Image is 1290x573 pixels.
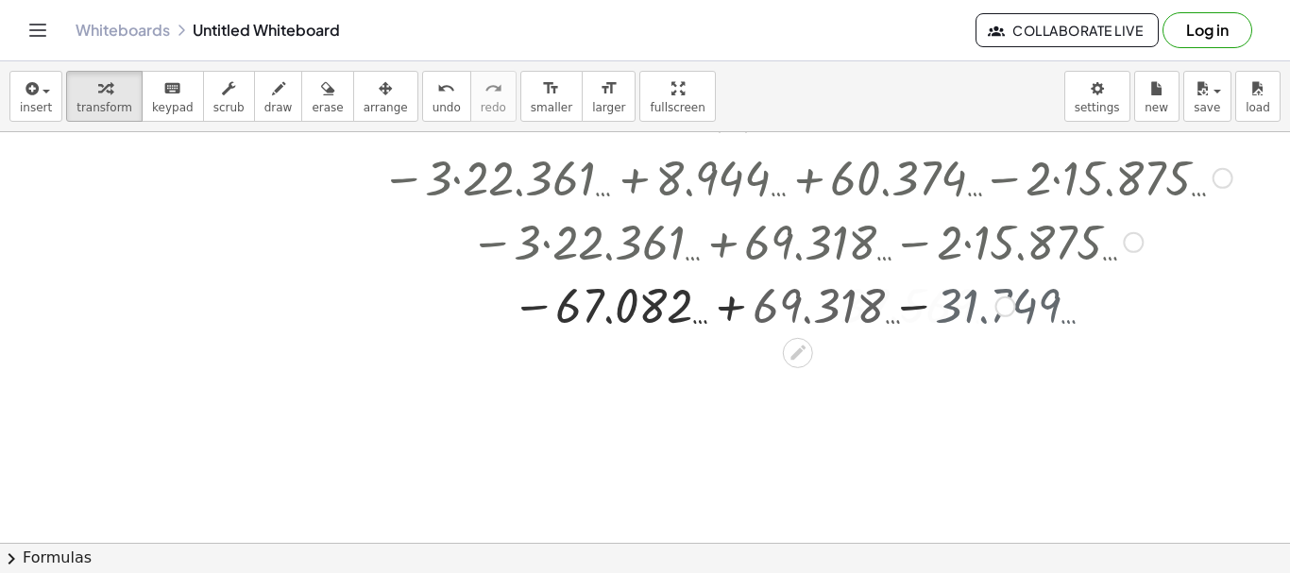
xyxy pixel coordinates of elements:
[1064,71,1130,122] button: settings
[264,101,293,114] span: draw
[254,71,303,122] button: draw
[163,77,181,100] i: keyboard
[66,71,143,122] button: transform
[542,77,560,100] i: format_size
[600,77,618,100] i: format_size
[142,71,204,122] button: keyboardkeypad
[1075,101,1120,114] span: settings
[152,101,194,114] span: keypad
[353,71,418,122] button: arrange
[520,71,583,122] button: format_sizesmaller
[203,71,255,122] button: scrub
[1134,71,1180,122] button: new
[1194,101,1220,114] span: save
[484,77,502,100] i: redo
[433,101,461,114] span: undo
[592,101,625,114] span: larger
[582,71,636,122] button: format_sizelarger
[301,71,353,122] button: erase
[470,71,517,122] button: redoredo
[9,71,62,122] button: insert
[1145,101,1168,114] span: new
[20,101,52,114] span: insert
[23,15,53,45] button: Toggle navigation
[976,13,1159,47] button: Collaborate Live
[783,338,813,368] div: Edit math
[364,101,408,114] span: arrange
[213,101,245,114] span: scrub
[1163,12,1252,48] button: Log in
[481,101,506,114] span: redo
[531,101,572,114] span: smaller
[992,22,1143,39] span: Collaborate Live
[312,101,343,114] span: erase
[1246,101,1270,114] span: load
[1183,71,1231,122] button: save
[422,71,471,122] button: undoundo
[639,71,715,122] button: fullscreen
[76,21,170,40] a: Whiteboards
[650,101,704,114] span: fullscreen
[1235,71,1281,122] button: load
[437,77,455,100] i: undo
[76,101,132,114] span: transform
